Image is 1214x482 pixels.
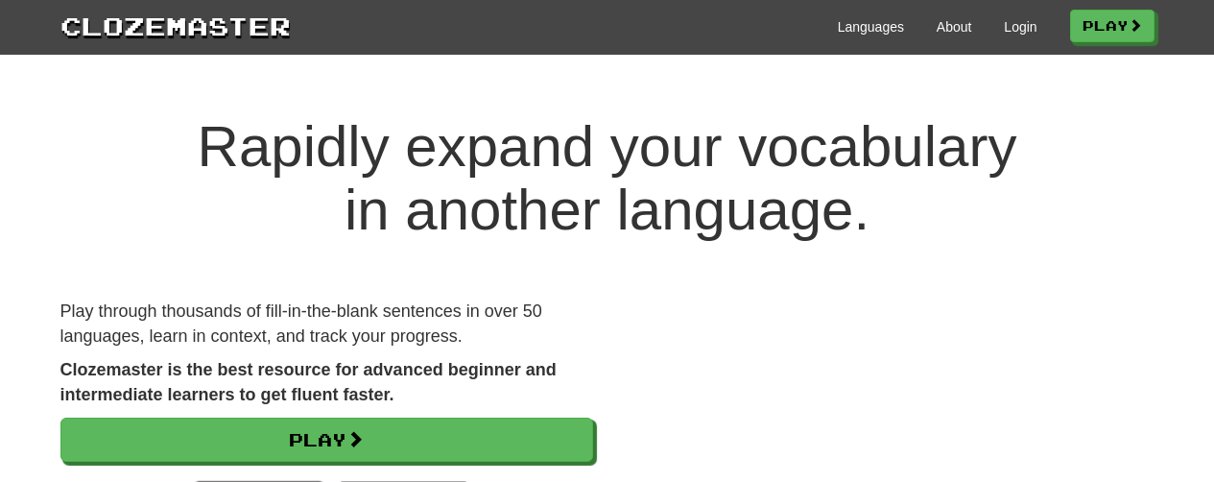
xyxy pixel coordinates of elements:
strong: Clozemaster is the best resource for advanced beginner and intermediate learners to get fluent fa... [60,360,557,404]
a: Play [1070,10,1154,42]
a: Languages [838,17,904,36]
a: About [937,17,972,36]
a: Clozemaster [60,8,291,43]
a: Play [60,418,593,462]
a: Login [1004,17,1036,36]
p: Play through thousands of fill-in-the-blank sentences in over 50 languages, learn in context, and... [60,300,593,349]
